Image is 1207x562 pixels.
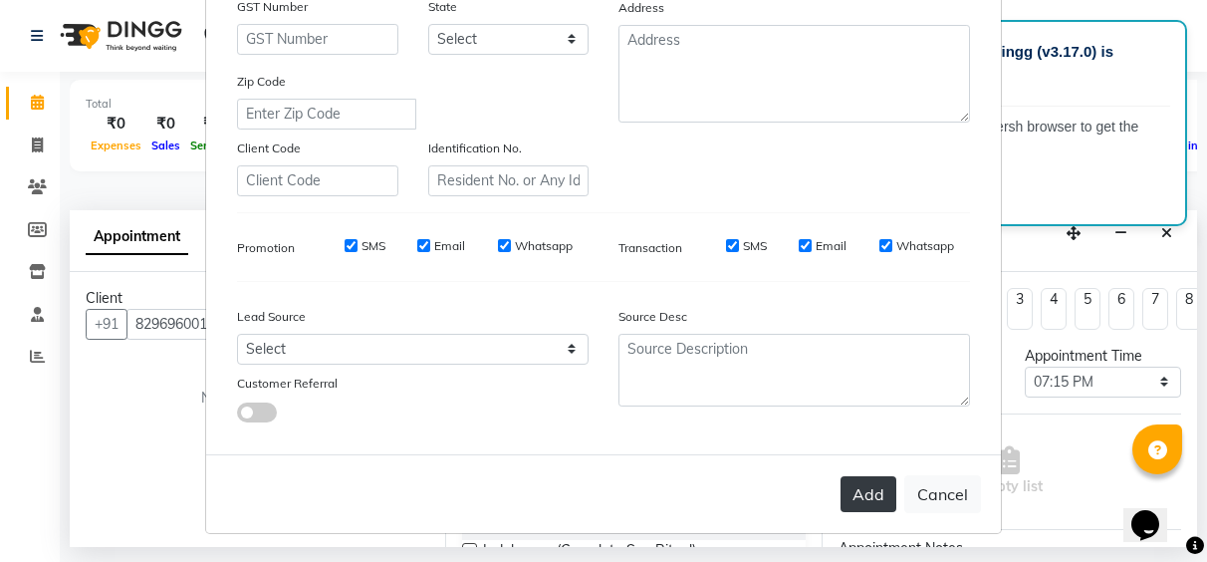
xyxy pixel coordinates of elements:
[362,237,385,255] label: SMS
[904,475,981,513] button: Cancel
[237,24,398,55] input: GST Number
[743,237,767,255] label: SMS
[237,99,416,130] input: Enter Zip Code
[237,165,398,196] input: Client Code
[896,237,954,255] label: Whatsapp
[434,237,465,255] label: Email
[237,73,286,91] label: Zip Code
[237,308,306,326] label: Lead Source
[618,239,682,257] label: Transaction
[237,375,338,393] label: Customer Referral
[428,165,590,196] input: Resident No. or Any Id
[618,308,687,326] label: Source Desc
[237,140,301,157] label: Client Code
[428,140,522,157] label: Identification No.
[841,476,896,512] button: Add
[237,239,295,257] label: Promotion
[816,237,846,255] label: Email
[515,237,573,255] label: Whatsapp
